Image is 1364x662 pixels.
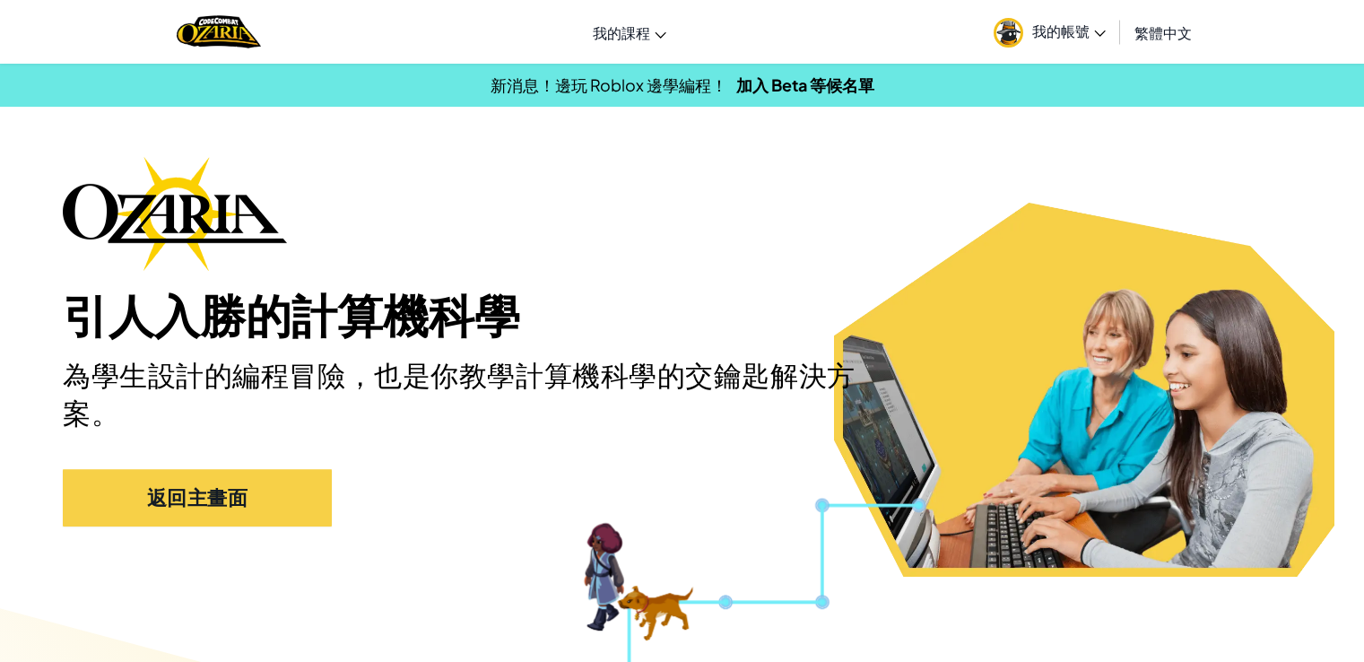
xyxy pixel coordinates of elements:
[491,74,727,95] span: 新消息！邊玩 Roblox 邊學編程！
[177,13,260,50] img: Home
[177,13,260,50] a: Ozaria by CodeCombat logo
[593,23,650,42] span: 我的課程
[63,289,1301,344] h1: 引人入勝的計算機科學
[985,4,1115,60] a: 我的帳號
[1032,22,1106,40] span: 我的帳號
[1125,8,1201,57] a: 繁體中文
[1134,23,1192,42] span: 繁體中文
[584,8,675,57] a: 我的課程
[63,469,332,526] a: 返回主畫面
[994,18,1023,48] img: avatar
[63,358,892,434] h2: 為學生設計的編程冒險，也是你教學計算機科學的交鑰匙解決方案。
[736,74,874,95] a: 加入 Beta 等候名單
[63,156,287,271] img: Ozaria branding logo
